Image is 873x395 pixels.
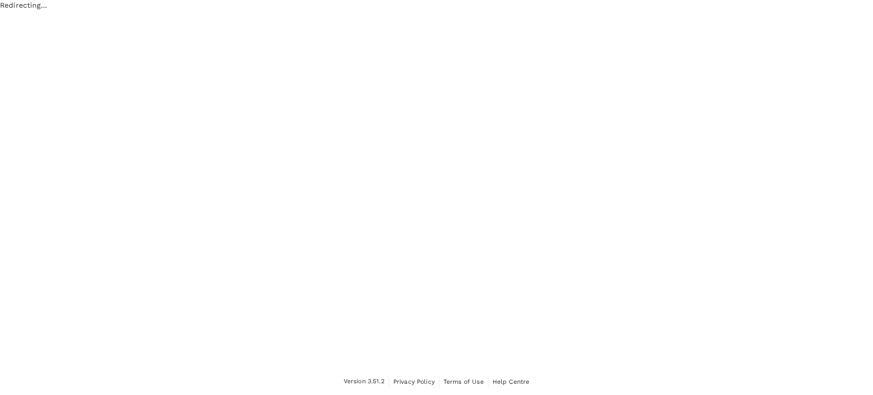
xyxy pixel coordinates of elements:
a: Terms of Use [443,376,484,387]
a: Help Centre [493,376,530,387]
span: Privacy Policy [393,378,435,385]
span: Terms of Use [443,378,484,385]
span: Help Centre [493,378,530,385]
a: Privacy Policy [393,376,435,387]
span: Version 3.51.2 [344,377,385,387]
